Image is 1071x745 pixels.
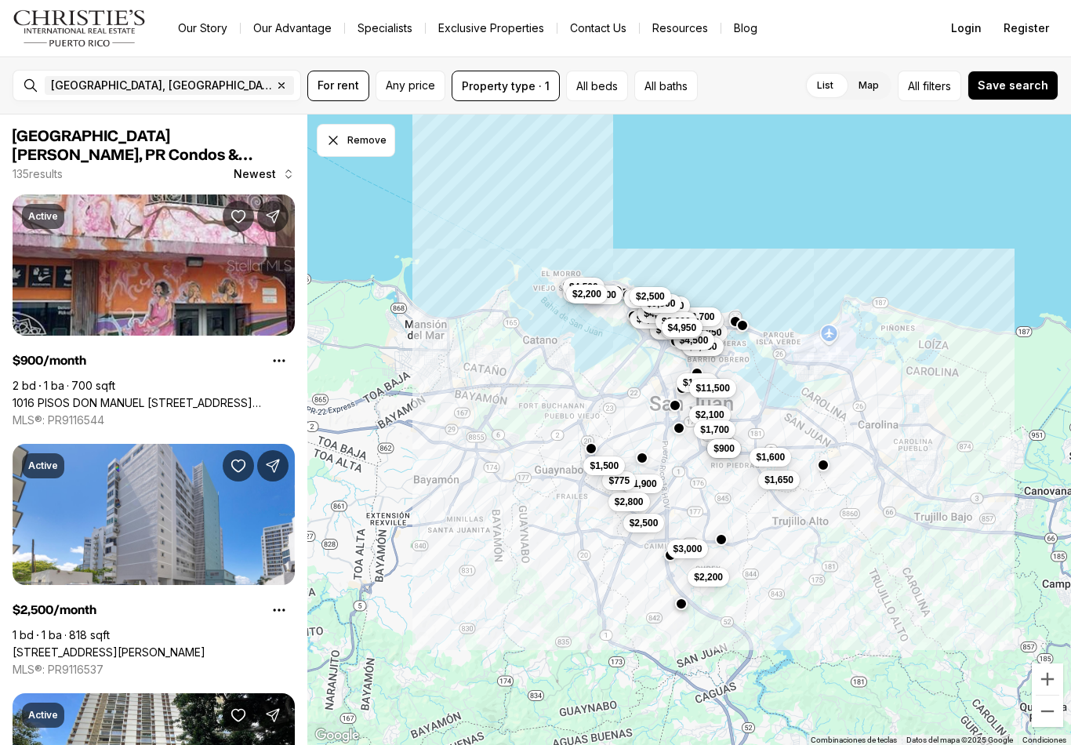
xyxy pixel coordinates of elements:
button: Acercar [1032,663,1063,695]
button: $3,900 [661,319,703,338]
label: Map [846,71,891,100]
span: $4,000 [644,307,673,319]
button: $2,600 [630,309,672,328]
button: $3,000 [667,540,709,558]
span: $2,700 [686,311,715,323]
p: Active [28,210,58,223]
a: 14 CALLE MARSEILLES, SAN JUAN PR, 00907 [13,645,205,660]
button: For rent [307,71,369,101]
button: Newest [224,158,304,190]
button: All baths [634,71,698,101]
a: Resources [640,17,721,39]
span: $2,500 [630,517,659,529]
button: Property options [263,594,295,626]
a: Our Story [165,17,240,39]
button: $1,650 [758,471,800,489]
button: $2,800 [608,492,650,511]
span: $9,500 [647,297,676,310]
span: Login [951,22,982,35]
button: $4,500 [563,278,604,296]
button: Property type · 1 [452,71,560,101]
span: $7,500 [630,293,659,305]
span: Newest [234,168,276,180]
button: Allfilters [898,71,961,101]
span: Save search [978,79,1048,92]
button: $1,700 [694,420,735,439]
span: $1,500 [590,460,619,472]
a: Specialists [345,17,425,39]
span: $900 [713,442,735,455]
span: For rent [318,79,359,92]
a: Exclusive Properties [426,17,557,39]
button: Register [994,13,1058,44]
button: Save Property: 14 CALLE MARSEILLES [223,450,254,482]
button: $3,200 [682,311,724,330]
p: 135 results [13,168,63,180]
button: Share Property [257,450,289,482]
button: $4,950 [662,318,703,337]
a: Condiciones (se abre en una nueva pestaña) [1022,736,1066,744]
button: $1,900 [622,474,663,492]
span: Datos del mapa ©2025 Google [906,736,1013,744]
span: $1,600 [683,376,712,389]
button: $1,600 [677,373,718,392]
button: $2,200 [688,567,729,586]
button: $2,200 [566,284,608,303]
span: $2,500 [636,289,665,302]
button: Share Property [257,201,289,232]
span: Any price [386,79,435,92]
span: $4,500 [569,281,598,293]
span: [GEOGRAPHIC_DATA], [GEOGRAPHIC_DATA], [GEOGRAPHIC_DATA] [51,79,272,92]
span: $2,100 [695,408,724,420]
button: $1,250 [682,336,724,355]
span: Register [1004,22,1049,35]
span: $3,000 [673,543,703,555]
button: $6,000 [650,320,692,339]
button: $2,500 [623,514,665,532]
span: $3,200 [688,314,717,327]
button: Property options [263,345,295,376]
button: $4,000 [637,303,679,322]
button: $4,500 [673,330,715,349]
button: $2,500 [630,286,671,305]
span: filters [923,78,951,94]
button: $2,100 [689,405,731,423]
button: $4,250 [563,283,604,302]
button: $9,500 [641,294,682,313]
button: $1,600 [750,448,791,467]
button: $775 [602,471,636,490]
img: logo [13,9,147,47]
span: $6,000 [656,323,685,336]
button: Save search [968,71,1058,100]
button: Login [942,13,991,44]
span: $2,600 [637,312,666,325]
span: $11,500 [695,382,729,394]
label: List [804,71,846,100]
button: Share Property [257,700,289,731]
button: $3,500 [581,285,623,304]
span: $4,500 [680,333,709,346]
a: Our Advantage [241,17,344,39]
a: 1016 PISOS DON MANUEL PONCE DE LEON #8, SAN JUAN PR, 00925 [13,396,295,410]
span: $1,700 [700,423,729,436]
span: $2,200 [572,287,601,300]
button: Alejar [1032,696,1063,727]
button: $11,500 [689,379,735,398]
a: Blog [721,17,770,39]
span: $1,250 [688,340,717,352]
span: [GEOGRAPHIC_DATA][PERSON_NAME], PR Condos & Apartments for Rent [13,129,252,182]
button: $1,500 [583,456,625,475]
span: $2,800 [615,496,644,508]
span: All [908,78,920,94]
span: $1,600 [756,451,785,463]
button: Save Property: 500 CALLE GUAYANILLA #1001 [223,700,254,731]
button: Dismiss drawing [317,124,395,157]
button: $2,900 [655,312,697,331]
button: Contact Us [557,17,639,39]
button: $2,700 [680,307,721,326]
p: Active [28,709,58,721]
p: Active [28,460,58,472]
span: $1,900 [628,477,657,489]
span: $775 [608,474,630,487]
